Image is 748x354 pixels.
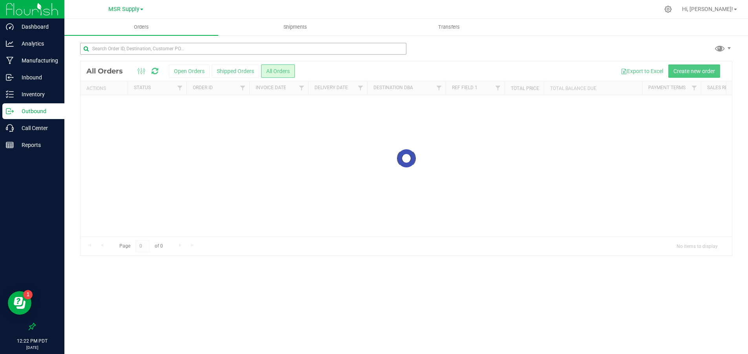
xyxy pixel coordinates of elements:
[14,56,61,65] p: Manufacturing
[4,345,61,350] p: [DATE]
[108,6,139,13] span: MSR Supply
[6,124,14,132] inline-svg: Call Center
[6,141,14,149] inline-svg: Reports
[428,24,470,31] span: Transfers
[4,337,61,345] p: 12:22 PM PDT
[8,291,31,315] iframe: Resource center
[14,123,61,133] p: Call Center
[273,24,318,31] span: Shipments
[6,23,14,31] inline-svg: Dashboard
[23,290,33,299] iframe: Resource center unread badge
[80,43,406,55] input: Search Order ID, Destination, Customer PO...
[6,90,14,98] inline-svg: Inventory
[14,140,61,150] p: Reports
[123,24,159,31] span: Orders
[6,73,14,81] inline-svg: Inbound
[64,19,218,35] a: Orders
[14,106,61,116] p: Outbound
[218,19,372,35] a: Shipments
[14,39,61,48] p: Analytics
[14,73,61,82] p: Inbound
[6,57,14,64] inline-svg: Manufacturing
[372,19,526,35] a: Transfers
[14,90,61,99] p: Inventory
[14,22,61,31] p: Dashboard
[663,6,673,13] div: Manage settings
[28,323,36,330] label: Pin the sidebar to full width on large screens
[6,107,14,115] inline-svg: Outbound
[6,40,14,48] inline-svg: Analytics
[682,6,733,12] span: Hi, [PERSON_NAME]!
